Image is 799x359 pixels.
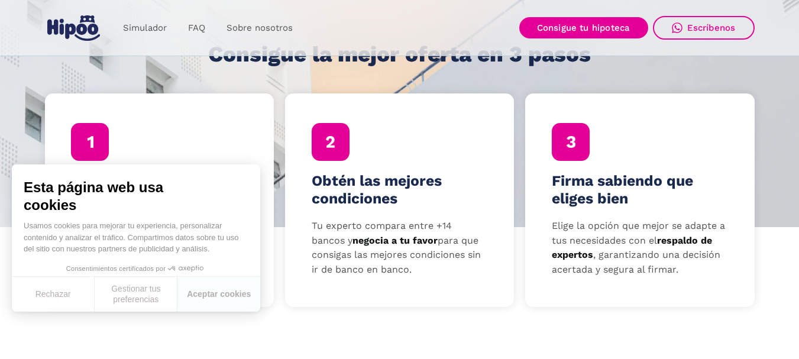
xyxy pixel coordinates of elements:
[552,172,728,208] h4: Firma sabiendo que eliges bien
[519,17,648,38] a: Consigue tu hipoteca
[687,22,736,33] div: Escríbenos
[653,16,755,40] a: Escríbenos
[216,17,303,40] a: Sobre nosotros
[352,235,438,246] strong: negocia a tu favor
[112,17,177,40] a: Simulador
[45,11,103,46] a: home
[552,219,728,277] p: Elige la opción que mejor se adapte a tus necesidades con el , garantizando una decisión acertada...
[312,172,488,208] h4: Obtén las mejores condiciones
[177,17,216,40] a: FAQ
[312,219,488,277] p: Tu experto compara entre +14 bancos y para que consigas las mejores condiciones sin ir de banco e...
[208,43,591,66] h1: Consigue la mejor oferta en 3 pasos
